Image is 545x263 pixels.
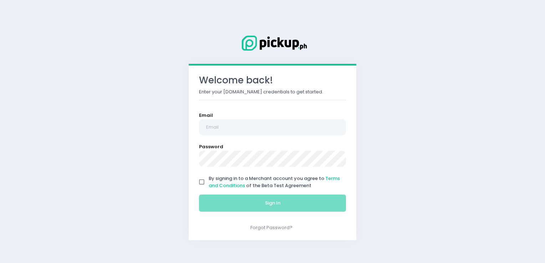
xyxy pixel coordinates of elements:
span: By signing in to a Merchant account you agree to of the Beta Test Agreement [209,175,340,189]
input: Email [199,119,346,135]
label: Password [199,143,223,150]
span: Sign In [265,200,280,206]
a: Terms and Conditions [209,175,340,189]
p: Enter your [DOMAIN_NAME] credentials to get started. [199,88,346,96]
img: Logo [237,34,308,52]
button: Sign In [199,195,346,212]
label: Email [199,112,213,119]
a: Forgot Password? [250,224,292,231]
h3: Welcome back! [199,75,346,86]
